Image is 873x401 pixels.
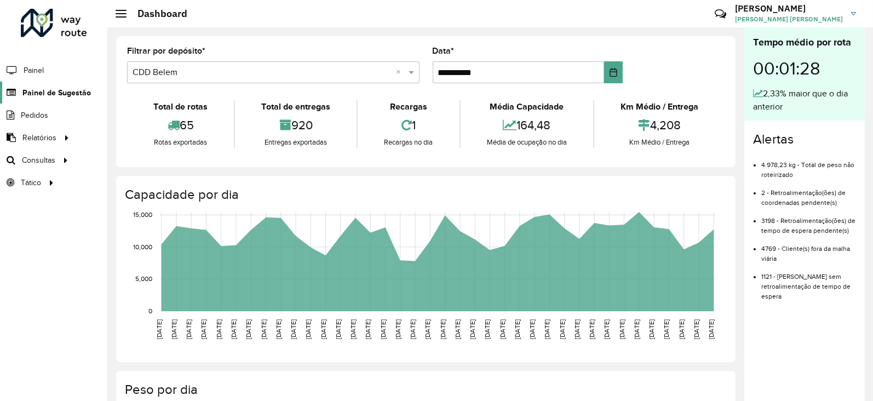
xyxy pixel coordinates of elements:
text: [DATE] [469,319,476,339]
text: [DATE] [170,319,177,339]
span: Consultas [22,154,55,166]
div: 920 [238,113,354,137]
text: [DATE] [260,319,267,339]
text: [DATE] [633,319,640,339]
div: Km Médio / Entrega [597,137,722,148]
div: Média de ocupação no dia [463,137,590,148]
text: [DATE] [275,319,282,339]
text: [DATE] [156,319,163,339]
div: Recargas [360,100,456,113]
li: 1121 - [PERSON_NAME] sem retroalimentação de tempo de espera [761,263,856,301]
span: Painel [24,65,44,76]
div: 00:01:28 [753,50,856,87]
h3: [PERSON_NAME] [735,3,843,14]
span: Pedidos [21,110,48,121]
div: 4,208 [597,113,722,137]
span: Painel de Sugestão [22,87,91,99]
div: Total de entregas [238,100,354,113]
div: 2,33% maior que o dia anterior [753,87,856,113]
h2: Dashboard [127,8,187,20]
text: 15,000 [133,211,152,218]
text: [DATE] [678,319,685,339]
h4: Peso por dia [125,382,725,398]
li: 4.978,23 kg - Total de peso não roteirizado [761,152,856,180]
div: 65 [130,113,231,137]
label: Data [433,44,455,58]
text: 5,000 [135,276,152,283]
text: [DATE] [305,319,312,339]
h4: Capacidade por dia [125,187,725,203]
text: [DATE] [200,319,208,339]
div: Entregas exportadas [238,137,354,148]
text: 10,000 [133,243,152,250]
text: [DATE] [648,319,655,339]
text: [DATE] [394,319,401,339]
div: 164,48 [463,113,590,137]
text: [DATE] [454,319,461,339]
text: [DATE] [409,319,416,339]
div: Recargas no dia [360,137,456,148]
text: 0 [148,307,152,314]
text: [DATE] [603,319,610,339]
button: Choose Date [604,61,623,83]
div: Total de rotas [130,100,231,113]
text: [DATE] [215,319,222,339]
text: [DATE] [424,319,431,339]
text: [DATE] [708,319,715,339]
text: [DATE] [573,319,581,339]
text: [DATE] [484,319,491,339]
text: [DATE] [364,319,371,339]
text: [DATE] [380,319,387,339]
text: [DATE] [663,319,670,339]
text: [DATE] [693,319,700,339]
text: [DATE] [618,319,625,339]
div: Média Capacidade [463,100,590,113]
span: [PERSON_NAME] [PERSON_NAME] [735,14,843,24]
text: [DATE] [529,319,536,339]
text: [DATE] [439,319,446,339]
text: [DATE] [185,319,192,339]
a: Contato Rápido [709,2,732,26]
h4: Alertas [753,131,856,147]
div: Tempo médio por rota [753,35,856,50]
text: [DATE] [349,319,357,339]
text: [DATE] [499,319,506,339]
li: 4769 - Cliente(s) fora da malha viária [761,236,856,263]
text: [DATE] [559,319,566,339]
div: Km Médio / Entrega [597,100,722,113]
text: [DATE] [335,319,342,339]
text: [DATE] [290,319,297,339]
li: 3198 - Retroalimentação(ões) de tempo de espera pendente(s) [761,208,856,236]
div: 1 [360,113,456,137]
span: Clear all [397,66,406,79]
span: Relatórios [22,132,56,144]
text: [DATE] [230,319,237,339]
text: [DATE] [320,319,327,339]
label: Filtrar por depósito [127,44,205,58]
li: 2 - Retroalimentação(ões) de coordenadas pendente(s) [761,180,856,208]
text: [DATE] [543,319,550,339]
span: Tático [21,177,41,188]
div: Rotas exportadas [130,137,231,148]
text: [DATE] [588,319,595,339]
text: [DATE] [245,319,252,339]
text: [DATE] [514,319,521,339]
